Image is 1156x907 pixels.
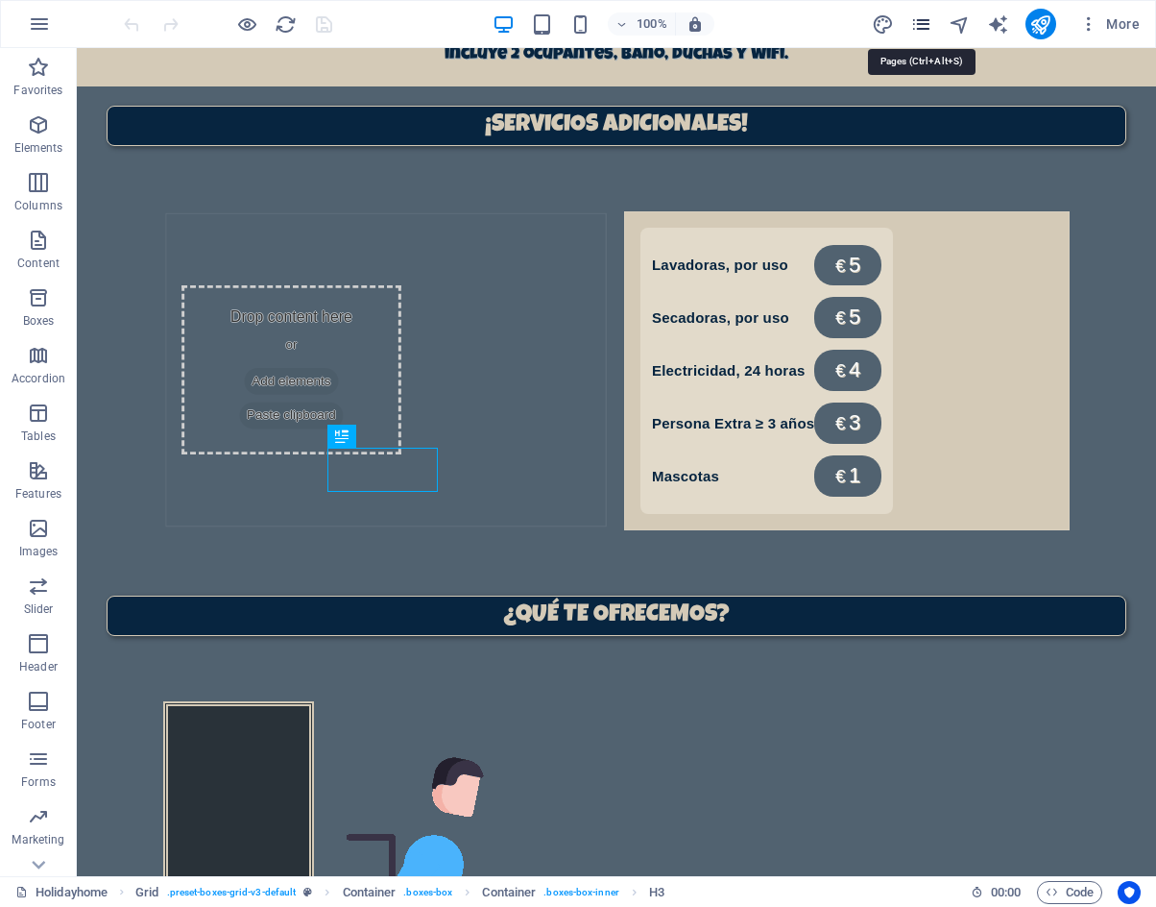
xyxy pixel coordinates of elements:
a: Drop content hereorAdd elementsPaste clipboard [89,165,339,478]
button: 100% [608,12,676,36]
p: Features [15,486,61,502]
span: Click to select. Double-click to edit [135,881,158,904]
button: Code [1037,881,1102,904]
i: This element is a customizable preset [303,887,312,897]
button: design [872,12,895,36]
p: Forms [21,774,56,790]
p: Footer [21,717,56,732]
span: . boxes-box [403,881,452,904]
a: Click to cancel selection. Double-click to open Pages [15,881,108,904]
span: : [1004,885,1007,899]
span: Click to select. Double-click to edit [482,881,536,904]
button: Click here to leave preview mode and continue editing [235,12,258,36]
button: navigator [949,12,972,36]
span: Click to select. Double-click to edit [649,881,664,904]
button: text_generator [987,12,1010,36]
p: Tables [21,429,56,444]
h6: 100% [637,12,667,36]
h6: Session time [971,881,1022,904]
button: More [1072,9,1147,39]
span: 00 00 [991,881,1021,904]
span: . boxes-box-inner [543,881,619,904]
div: Drop content here [105,236,325,405]
p: Header [19,659,58,674]
button: Usercentrics [1118,881,1141,904]
i: Reload page [275,13,297,36]
p: Images [19,544,59,559]
p: Favorites [13,83,62,98]
nav: breadcrumb [135,881,664,904]
p: Elements [14,140,63,156]
button: reload [274,12,297,36]
button: publish [1025,9,1056,39]
i: On resize automatically adjust zoom level to fit chosen device. [686,15,704,33]
p: Accordion [12,371,65,386]
p: Marketing [12,832,64,847]
span: More [1079,14,1140,34]
span: Paste clipboard [162,354,267,380]
p: Columns [14,198,62,213]
p: Content [17,256,60,271]
p: Boxes [23,313,55,329]
button: pages [910,12,933,36]
span: Add elements [167,320,261,347]
p: Slider [24,601,54,617]
span: . preset-boxes-grid-v3-default [167,881,297,904]
span: Code [1046,881,1094,904]
i: Design (Ctrl+Alt+Y) [872,13,894,36]
span: Click to select. Double-click to edit [343,881,397,904]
